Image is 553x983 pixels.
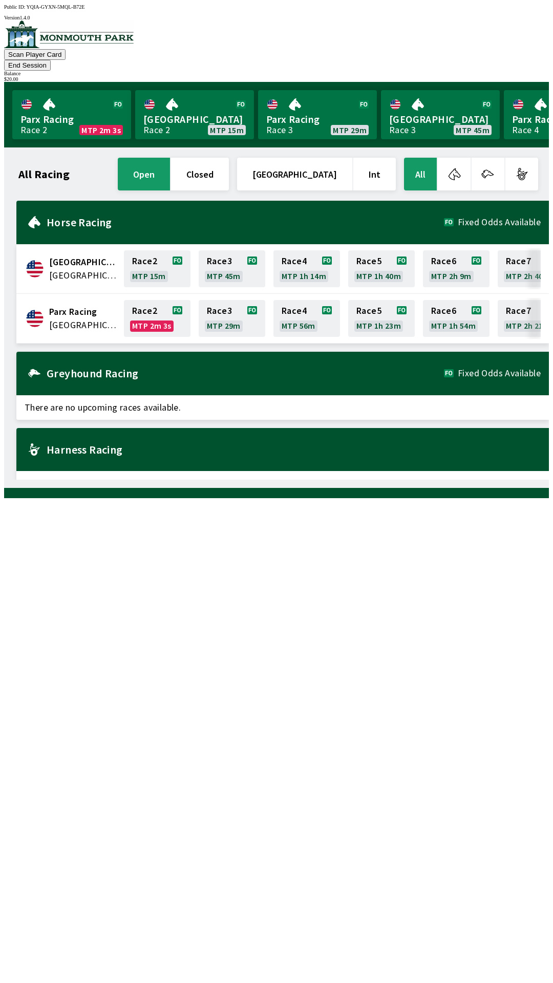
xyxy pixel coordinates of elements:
[49,318,118,332] span: United States
[124,300,190,337] a: Race2MTP 2m 3s
[506,307,531,315] span: Race 7
[356,272,401,280] span: MTP 1h 40m
[512,126,539,134] div: Race 4
[132,307,157,315] span: Race 2
[47,369,444,377] h2: Greyhound Racing
[49,269,118,282] span: United States
[423,250,490,287] a: Race6MTP 2h 9m
[282,307,307,315] span: Race 4
[431,307,456,315] span: Race 6
[49,255,118,269] span: Monmouth Park
[199,250,265,287] a: Race3MTP 45m
[456,126,490,134] span: MTP 45m
[132,257,157,265] span: Race 2
[4,49,66,60] button: Scan Player Card
[20,113,123,126] span: Parx Racing
[389,126,416,134] div: Race 3
[431,257,456,265] span: Race 6
[47,445,541,454] h2: Harness Racing
[282,322,315,330] span: MTP 56m
[353,158,396,190] button: Int
[4,76,549,82] div: $ 20.00
[404,158,437,190] button: All
[143,126,170,134] div: Race 2
[506,272,550,280] span: MTP 2h 40m
[199,300,265,337] a: Race3MTP 29m
[273,250,340,287] a: Race4MTP 1h 14m
[207,272,241,280] span: MTP 45m
[356,322,401,330] span: MTP 1h 23m
[132,272,166,280] span: MTP 15m
[423,300,490,337] a: Race6MTP 1h 54m
[282,257,307,265] span: Race 4
[207,257,232,265] span: Race 3
[458,218,541,226] span: Fixed Odds Available
[389,113,492,126] span: [GEOGRAPHIC_DATA]
[356,257,381,265] span: Race 5
[4,71,549,76] div: Balance
[266,126,293,134] div: Race 3
[381,90,500,139] a: [GEOGRAPHIC_DATA]Race 3MTP 45m
[81,126,121,134] span: MTP 2m 3s
[16,471,549,496] span: There are no upcoming races available.
[16,395,549,420] span: There are no upcoming races available.
[266,113,369,126] span: Parx Racing
[458,369,541,377] span: Fixed Odds Available
[210,126,244,134] span: MTP 15m
[27,4,85,10] span: YQIA-GYXN-5MQL-B72E
[12,90,131,139] a: Parx RacingRace 2MTP 2m 3s
[348,250,415,287] a: Race5MTP 1h 40m
[506,257,531,265] span: Race 7
[20,126,47,134] div: Race 2
[171,158,229,190] button: closed
[4,4,549,10] div: Public ID:
[273,300,340,337] a: Race4MTP 56m
[258,90,377,139] a: Parx RacingRace 3MTP 29m
[124,250,190,287] a: Race2MTP 15m
[4,60,51,71] button: End Session
[18,170,70,178] h1: All Racing
[356,307,381,315] span: Race 5
[207,307,232,315] span: Race 3
[282,272,326,280] span: MTP 1h 14m
[348,300,415,337] a: Race5MTP 1h 23m
[207,322,241,330] span: MTP 29m
[506,322,550,330] span: MTP 2h 21m
[4,20,134,48] img: venue logo
[118,158,170,190] button: open
[4,15,549,20] div: Version 1.4.0
[333,126,367,134] span: MTP 29m
[143,113,246,126] span: [GEOGRAPHIC_DATA]
[47,218,444,226] h2: Horse Racing
[431,322,476,330] span: MTP 1h 54m
[132,322,172,330] span: MTP 2m 3s
[135,90,254,139] a: [GEOGRAPHIC_DATA]Race 2MTP 15m
[431,272,472,280] span: MTP 2h 9m
[237,158,352,190] button: [GEOGRAPHIC_DATA]
[49,305,118,318] span: Parx Racing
